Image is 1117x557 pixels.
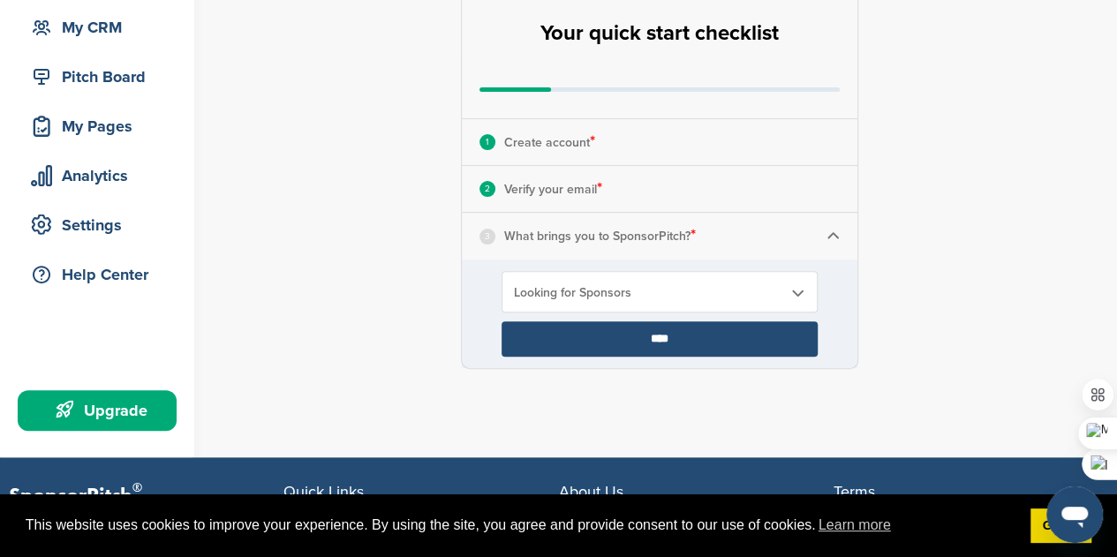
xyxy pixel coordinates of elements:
a: Help Center [18,254,177,295]
a: dismiss cookie message [1030,508,1091,544]
img: Checklist arrow 1 [826,230,840,243]
div: Pitch Board [26,61,177,93]
a: Analytics [18,155,177,196]
a: My Pages [18,106,177,147]
a: learn more about cookies [816,512,894,538]
p: What brings you to SponsorPitch? [504,224,696,247]
div: Upgrade [26,395,177,426]
span: About Us [559,482,623,501]
span: Looking for Sponsors [514,285,782,300]
a: Settings [18,205,177,245]
div: Settings [26,209,177,241]
div: 1 [479,134,495,150]
p: SponsorPitch [9,484,283,509]
span: Quick Links [283,482,364,501]
div: My Pages [26,110,177,142]
a: Upgrade [18,390,177,431]
div: 2 [479,181,495,197]
span: Terms [834,482,875,501]
h2: Your quick start checklist [540,14,779,53]
div: Help Center [26,259,177,290]
p: Create account [504,131,595,154]
iframe: Button to launch messaging window [1046,486,1103,543]
span: ® [132,477,142,499]
div: My CRM [26,11,177,43]
a: My CRM [18,7,177,48]
p: Verify your email [504,177,602,200]
div: 3 [479,229,495,245]
span: This website uses cookies to improve your experience. By using the site, you agree and provide co... [26,512,1016,538]
a: Pitch Board [18,56,177,97]
div: Analytics [26,160,177,192]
